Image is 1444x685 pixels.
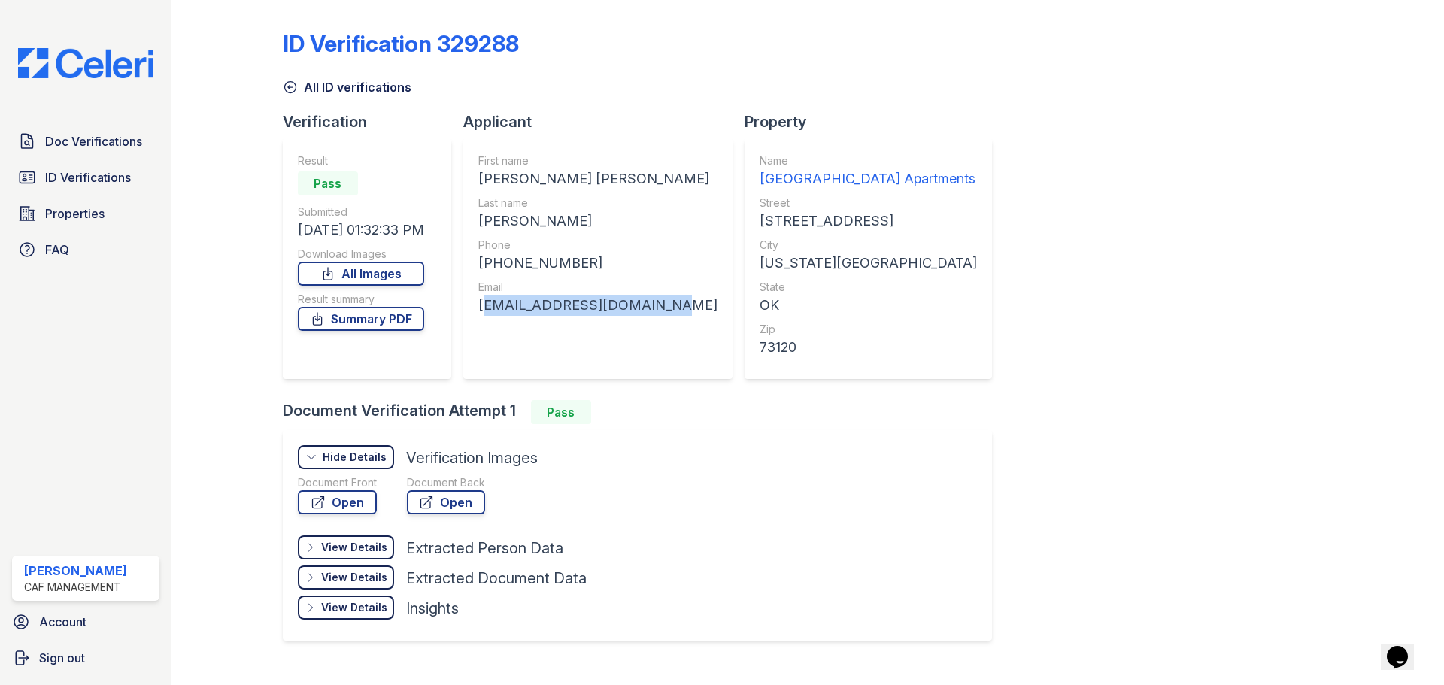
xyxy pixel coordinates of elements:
div: Result [298,153,424,168]
div: State [760,280,977,295]
div: View Details [321,600,387,615]
div: [PERSON_NAME] [478,211,717,232]
div: [PHONE_NUMBER] [478,253,717,274]
div: [DATE] 01:32:33 PM [298,220,424,241]
div: OK [760,295,977,316]
div: Email [478,280,717,295]
div: Verification [283,111,463,132]
div: Verification Images [406,447,538,468]
div: View Details [321,570,387,585]
div: Extracted Person Data [406,538,563,559]
div: CAF Management [24,580,127,595]
div: Download Images [298,247,424,262]
span: Properties [45,205,105,223]
div: Pass [298,171,358,195]
div: Applicant [463,111,745,132]
div: ID Verification 329288 [283,30,519,57]
div: [PERSON_NAME] [24,562,127,580]
div: Extracted Document Data [406,568,587,589]
a: Open [298,490,377,514]
div: City [760,238,977,253]
iframe: chat widget [1381,625,1429,670]
div: Name [760,153,977,168]
div: Result summary [298,292,424,307]
div: Document Verification Attempt 1 [283,400,1004,424]
img: CE_Logo_Blue-a8612792a0a2168367f1c8372b55b34899dd931a85d93a1a3d3e32e68fde9ad4.png [6,48,165,78]
div: [US_STATE][GEOGRAPHIC_DATA] [760,253,977,274]
div: [GEOGRAPHIC_DATA] Apartments [760,168,977,189]
div: Pass [531,400,591,424]
div: Document Front [298,475,377,490]
div: Insights [406,598,459,619]
a: Open [407,490,485,514]
div: Property [745,111,1004,132]
div: [EMAIL_ADDRESS][DOMAIN_NAME] [478,295,717,316]
div: Hide Details [323,450,387,465]
a: ID Verifications [12,162,159,192]
a: Sign out [6,643,165,673]
div: 73120 [760,337,977,358]
div: View Details [321,540,387,555]
div: Zip [760,322,977,337]
div: Phone [478,238,717,253]
div: Submitted [298,205,424,220]
div: First name [478,153,717,168]
div: Street [760,195,977,211]
a: Summary PDF [298,307,424,331]
span: FAQ [45,241,69,259]
span: Sign out [39,649,85,667]
a: Name [GEOGRAPHIC_DATA] Apartments [760,153,977,189]
div: Document Back [407,475,485,490]
div: Last name [478,195,717,211]
div: [PERSON_NAME] [PERSON_NAME] [478,168,717,189]
a: All Images [298,262,424,286]
a: All ID verifications [283,78,411,96]
span: Account [39,613,86,631]
a: FAQ [12,235,159,265]
a: Doc Verifications [12,126,159,156]
a: Properties [12,199,159,229]
span: ID Verifications [45,168,131,186]
a: Account [6,607,165,637]
span: Doc Verifications [45,132,142,150]
div: [STREET_ADDRESS] [760,211,977,232]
